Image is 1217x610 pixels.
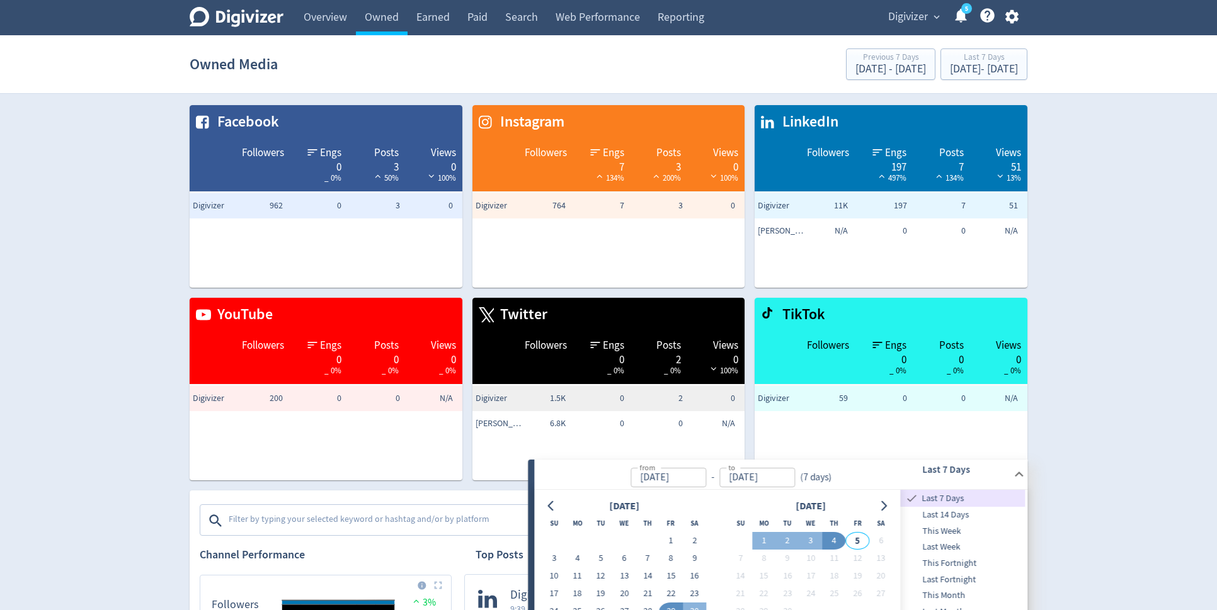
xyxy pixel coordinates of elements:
div: ( 7 days ) [795,470,837,485]
div: 0 [411,160,456,170]
button: 18 [823,567,846,585]
button: 18 [566,585,589,602]
button: 24 [799,585,822,602]
span: Emma Lo Russo [758,225,808,237]
td: N/A [686,411,745,436]
td: 197 [851,193,910,218]
th: Monday [752,514,775,532]
button: 8 [660,550,683,567]
td: 51 [969,193,1027,218]
span: _ 0% [382,365,399,376]
img: positive-performance-white.svg [650,171,663,181]
button: 15 [660,567,683,585]
div: Previous 7 Days [855,53,926,64]
span: Posts [656,338,681,353]
button: 26 [846,585,869,602]
button: 22 [752,585,775,602]
span: _ 0% [947,365,964,376]
button: 23 [775,585,799,602]
button: 2 [775,532,799,550]
h6: Last 7 Days [922,462,1008,477]
div: 0 [976,353,1021,363]
th: Monday [566,514,589,532]
button: Digivizer [884,7,943,27]
span: Emma Lo Russo [476,417,526,430]
div: Last 7 Days [950,53,1018,64]
span: Followers [242,145,284,161]
div: This Week [901,523,1026,539]
span: Engs [603,338,624,353]
th: Saturday [869,514,893,532]
button: 3 [542,550,566,567]
span: Followers [525,338,567,353]
button: 19 [589,585,612,602]
table: customized table [190,105,462,288]
span: 100% [707,365,738,376]
span: Followers [807,338,849,353]
label: from [639,462,655,473]
div: from-to(7 days)Last 7 Days [534,460,1027,490]
span: Twitter [494,304,547,325]
a: 5 [961,3,972,14]
span: Posts [656,145,681,161]
span: Engs [885,145,906,161]
span: _ 0% [439,365,456,376]
span: Views [996,145,1021,161]
text: 5 [965,4,968,13]
span: Last 7 Days [920,492,1026,506]
div: 0 [862,353,906,363]
div: Last Week [901,539,1026,555]
span: Engs [885,338,906,353]
td: 0 [345,386,403,411]
span: Engs [320,145,341,161]
button: 19 [846,567,869,585]
th: Saturday [683,514,706,532]
button: 4 [823,532,846,550]
span: Last Fortnight [901,573,1026,587]
button: Go to next month [874,497,893,515]
div: 0 [919,353,964,363]
td: 0 [851,386,910,411]
div: 7 [580,160,624,170]
table: customized table [472,298,745,480]
td: 764 [510,193,569,218]
button: 7 [636,550,660,567]
button: Last 7 Days[DATE]- [DATE] [940,48,1027,80]
th: Sunday [542,514,566,532]
div: 7 [919,160,964,170]
span: Digivizer [510,588,586,602]
span: _ 0% [607,365,624,376]
button: 9 [775,550,799,567]
img: positive-performance-white.svg [593,171,606,181]
span: Digivizer [476,200,526,212]
button: 10 [542,567,566,585]
img: positive-performance.svg [410,596,423,606]
th: Wednesday [612,514,636,532]
td: 0 [686,386,745,411]
span: Views [431,145,456,161]
button: 1 [752,532,775,550]
span: Last 14 Days [901,508,1026,522]
button: 6 [612,550,636,567]
div: [DATE] [605,498,643,515]
span: This Month [901,589,1026,602]
td: 0 [569,411,627,436]
td: 7 [569,193,627,218]
h2: Top Posts [476,547,523,563]
img: negative-performance-white.svg [707,171,720,181]
button: 13 [612,567,636,585]
span: Engs [603,145,624,161]
table: customized table [755,105,1027,288]
span: 13% [994,172,1021,183]
button: 11 [566,567,589,585]
table: customized table [190,298,462,480]
div: 0 [297,160,341,170]
span: Last Week [901,540,1026,554]
button: 27 [869,585,893,602]
button: 25 [823,585,846,602]
h2: Channel Performance [200,547,452,563]
img: positive-performance-white.svg [372,171,384,181]
table: customized table [755,298,1027,480]
span: 50% [372,172,399,183]
td: 0 [686,193,745,218]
